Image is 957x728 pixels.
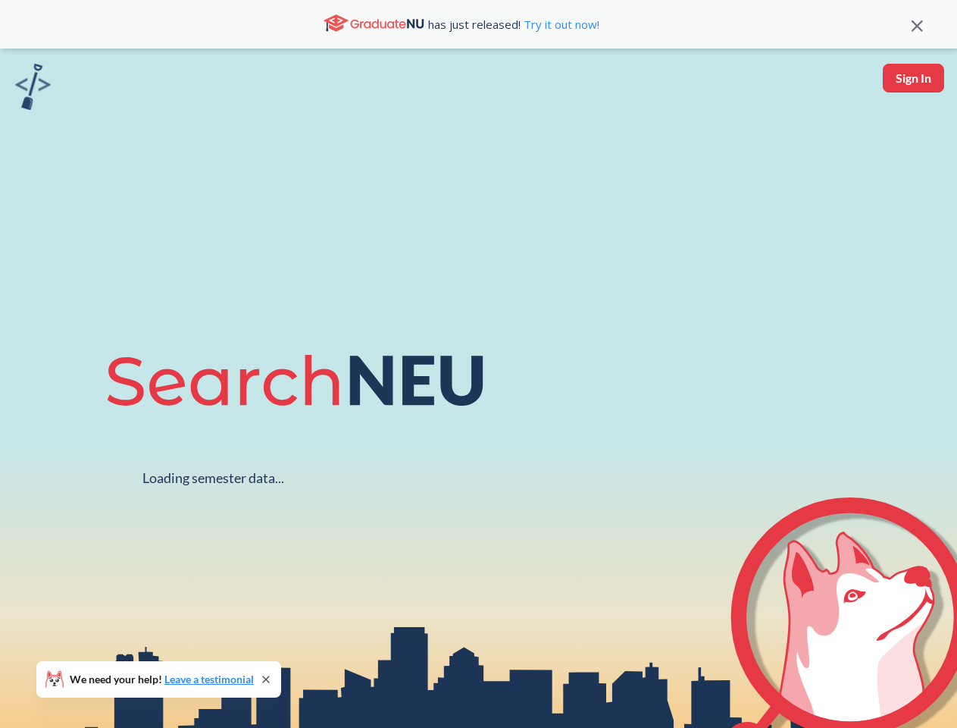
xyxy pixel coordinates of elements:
[142,469,284,487] div: Loading semester data...
[521,17,599,32] a: Try it out now!
[164,673,254,686] a: Leave a testimonial
[883,64,944,93] button: Sign In
[70,674,254,685] span: We need your help!
[15,64,51,115] a: sandbox logo
[15,64,51,110] img: sandbox logo
[428,16,599,33] span: has just released!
